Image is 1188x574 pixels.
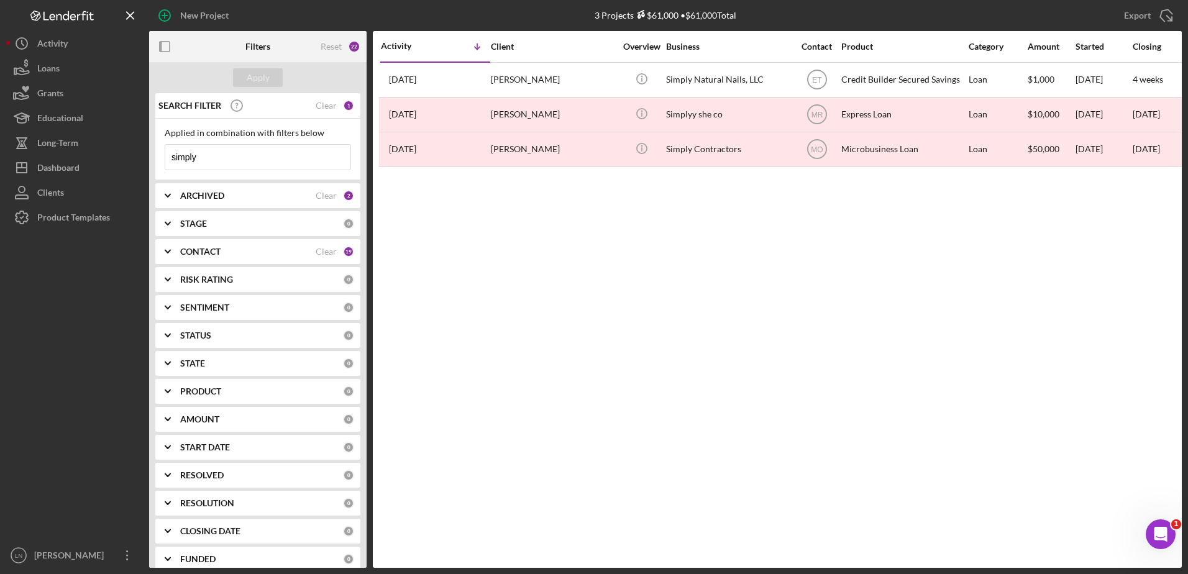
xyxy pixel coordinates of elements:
[343,470,354,481] div: 0
[1171,519,1181,529] span: 1
[343,246,354,257] div: 19
[1112,3,1182,28] button: Export
[1028,42,1074,52] div: Amount
[180,303,229,312] b: SENTIMENT
[180,442,230,452] b: START DATE
[491,42,615,52] div: Client
[491,133,615,166] div: [PERSON_NAME]
[180,219,207,229] b: STAGE
[31,543,112,571] div: [PERSON_NAME]
[321,42,342,52] div: Reset
[316,191,337,201] div: Clear
[6,543,143,568] button: LN[PERSON_NAME]
[6,106,143,130] button: Educational
[37,155,80,183] div: Dashboard
[343,358,354,369] div: 0
[491,63,615,96] div: [PERSON_NAME]
[180,386,221,396] b: PRODUCT
[389,109,416,119] time: 2024-08-08 05:57
[247,68,270,87] div: Apply
[180,498,234,508] b: RESOLUTION
[180,330,211,340] b: STATUS
[343,414,354,425] div: 0
[343,498,354,509] div: 0
[343,302,354,313] div: 0
[6,205,143,230] button: Product Templates
[180,191,224,201] b: ARCHIVED
[180,414,219,424] b: AMOUNT
[37,56,60,84] div: Loans
[1076,98,1131,131] div: [DATE]
[37,205,110,233] div: Product Templates
[180,247,221,257] b: CONTACT
[348,40,360,53] div: 22
[1076,133,1131,166] div: [DATE]
[6,180,143,205] button: Clients
[389,75,416,84] time: 2025-09-09 19:20
[158,101,221,111] b: SEARCH FILTER
[180,3,229,28] div: New Project
[6,155,143,180] button: Dashboard
[316,247,337,257] div: Clear
[343,386,354,397] div: 0
[1146,519,1176,549] iframe: Intercom live chat
[811,145,823,154] text: MO
[1124,3,1151,28] div: Export
[666,133,790,166] div: Simply Contractors
[595,10,736,20] div: 3 Projects • $61,000 Total
[1028,133,1074,166] div: $50,000
[969,98,1026,131] div: Loan
[15,552,22,559] text: LN
[343,218,354,229] div: 0
[841,98,966,131] div: Express Loan
[618,42,665,52] div: Overview
[343,330,354,341] div: 0
[37,130,78,158] div: Long-Term
[1133,74,1163,84] time: 4 weeks
[1133,109,1160,119] time: [DATE]
[245,42,270,52] b: Filters
[6,81,143,106] button: Grants
[812,76,822,84] text: ET
[841,133,966,166] div: Microbusiness Loan
[316,101,337,111] div: Clear
[343,190,354,201] div: 2
[969,63,1026,96] div: Loan
[37,31,68,59] div: Activity
[1076,42,1131,52] div: Started
[37,81,63,109] div: Grants
[233,68,283,87] button: Apply
[666,63,790,96] div: Simply Natural Nails, LLC
[666,42,790,52] div: Business
[180,358,205,368] b: STATE
[343,553,354,565] div: 0
[343,100,354,111] div: 1
[1076,63,1131,96] div: [DATE]
[969,42,1026,52] div: Category
[343,274,354,285] div: 0
[841,42,966,52] div: Product
[165,128,351,138] div: Applied in combination with filters below
[6,56,143,81] button: Loans
[1028,98,1074,131] div: $10,000
[180,275,233,285] b: RISK RATING
[969,133,1026,166] div: Loan
[180,470,224,480] b: RESOLVED
[343,442,354,453] div: 0
[1133,143,1160,154] time: [DATE]
[666,98,790,131] div: Simplyy she co
[491,98,615,131] div: [PERSON_NAME]
[6,31,143,56] button: Activity
[793,42,840,52] div: Contact
[6,130,143,155] a: Long-Term
[149,3,241,28] button: New Project
[180,554,216,564] b: FUNDED
[1028,63,1074,96] div: $1,000
[841,63,966,96] div: Credit Builder Secured Savings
